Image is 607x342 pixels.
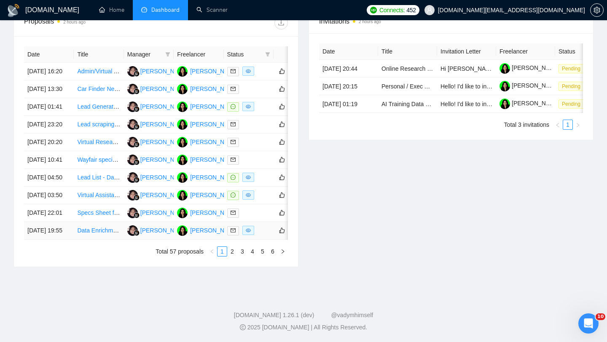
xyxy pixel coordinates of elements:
[127,190,138,200] img: N
[319,95,378,113] td: [DATE] 01:19
[227,246,237,256] li: 2
[279,103,285,110] span: like
[231,69,236,74] span: mail
[77,103,261,110] a: Lead Generation Expert Needed to Scrape New Canadian Businesses
[77,139,194,145] a: Virtual Research Assistant For Travel Photos
[127,209,189,216] a: N[PERSON_NAME]
[24,116,74,134] td: [DATE] 23:20
[596,313,605,320] span: 10
[331,312,373,318] a: @vadymhimself
[277,155,287,165] button: like
[437,43,496,60] th: Invitation Letter
[246,175,251,180] span: eye
[190,67,239,76] div: [PERSON_NAME]
[575,123,580,128] span: right
[127,120,189,127] a: N[PERSON_NAME]
[190,190,239,200] div: [PERSON_NAME]
[134,88,140,94] img: gigradar-bm.png
[127,208,138,218] img: N
[134,142,140,147] img: gigradar-bm.png
[274,16,288,29] button: download
[378,77,437,95] td: Personal / Exec Assistant, Hybrid Warsaw (1-2mo) (Potential for Long Term Remote)
[190,102,239,111] div: [PERSON_NAME]
[140,84,189,94] div: [PERSON_NAME]
[177,138,239,145] a: OK[PERSON_NAME]
[555,123,560,128] span: left
[190,137,239,147] div: [PERSON_NAME]
[379,5,405,15] span: Connects:
[24,222,74,240] td: [DATE] 19:55
[573,120,583,130] li: Next Page
[559,65,587,72] a: Pending
[77,227,218,234] a: Data Enrichment Specialist for Lead List Development
[247,246,258,256] li: 4
[124,46,174,63] th: Manager
[134,71,140,77] img: gigradar-bm.png
[238,247,247,256] a: 3
[246,69,251,74] span: eye
[228,247,237,256] a: 2
[231,228,236,233] span: mail
[177,103,239,110] a: OK[PERSON_NAME]
[231,175,236,180] span: message
[177,155,188,165] img: OK
[74,187,124,204] td: Virtual Assistant Needed to Search for Reward Flights Using Frequent Flyer Points
[209,249,215,254] span: left
[74,46,124,63] th: Title
[177,190,188,200] img: OK
[278,246,288,256] li: Next Page
[164,48,172,61] span: filter
[127,102,138,112] img: N
[177,67,239,74] a: OK[PERSON_NAME]
[218,247,227,256] a: 1
[140,137,189,147] div: [PERSON_NAME]
[248,247,257,256] a: 4
[134,177,140,183] img: gigradar-bm.png
[277,225,287,235] button: like
[127,66,138,77] img: N
[24,134,74,151] td: [DATE] 20:20
[151,6,180,13] span: Dashboard
[559,99,584,109] span: Pending
[378,95,437,113] td: AI Training Data Video Recorder
[156,246,204,256] li: Total 57 proposals
[127,103,189,110] a: N[PERSON_NAME]
[277,137,287,147] button: like
[237,246,247,256] li: 3
[591,7,603,13] span: setting
[74,222,124,240] td: Data Enrichment Specialist for Lead List Development
[177,84,188,94] img: OK
[177,174,239,180] a: OK[PERSON_NAME]
[165,52,170,57] span: filter
[319,16,583,27] span: Invitations
[279,209,285,216] span: like
[359,19,381,24] time: 2 hours ago
[74,151,124,169] td: Wayfair specialist required
[74,134,124,151] td: Virtual Research Assistant For Travel Photos
[74,169,124,187] td: Lead List - Data Generation
[496,43,555,60] th: Freelancer
[500,81,510,91] img: c1goVuP_CWJl2YRc4NUJek8H-qrzILrYI06Y4UPcPuP5RvAGnc1CI6AQhfAW2sQ7Vf
[177,209,239,216] a: OK[PERSON_NAME]
[563,120,573,130] li: 1
[24,169,74,187] td: [DATE] 04:50
[24,46,74,63] th: Date
[319,60,378,77] td: [DATE] 20:44
[77,121,152,128] a: Lead scraping (very manual)
[177,225,188,236] img: OK
[127,155,138,165] img: N
[559,83,587,89] a: Pending
[127,225,138,236] img: N
[190,84,239,94] div: [PERSON_NAME]
[207,246,217,256] button: left
[77,192,293,198] a: Virtual Assistant Needed to Search for Reward Flights Using Frequent Flyer Points
[207,246,217,256] li: Previous Page
[258,247,267,256] a: 5
[370,7,377,13] img: upwork-logo.png
[177,137,188,147] img: OK
[134,124,140,130] img: gigradar-bm.png
[231,86,236,91] span: mail
[77,209,167,216] a: Specs Sheet for Department Store
[279,139,285,145] span: like
[258,246,268,256] li: 5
